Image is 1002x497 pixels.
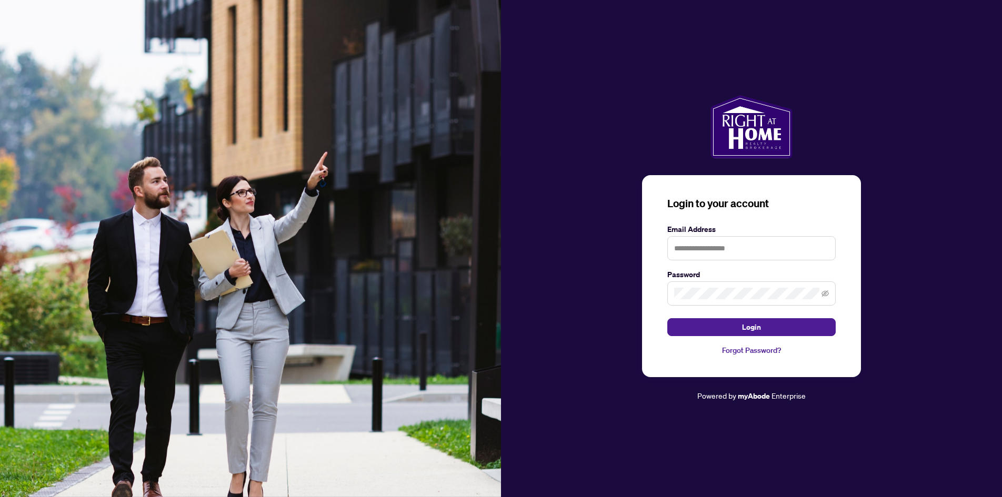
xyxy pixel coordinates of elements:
button: Login [667,318,836,336]
span: Powered by [697,391,736,400]
h3: Login to your account [667,196,836,211]
label: Password [667,269,836,280]
a: Forgot Password? [667,344,836,356]
span: eye-invisible [821,290,829,297]
span: Enterprise [771,391,806,400]
img: ma-logo [710,95,792,158]
a: myAbode [738,390,770,402]
span: Login [742,319,761,336]
label: Email Address [667,224,836,235]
